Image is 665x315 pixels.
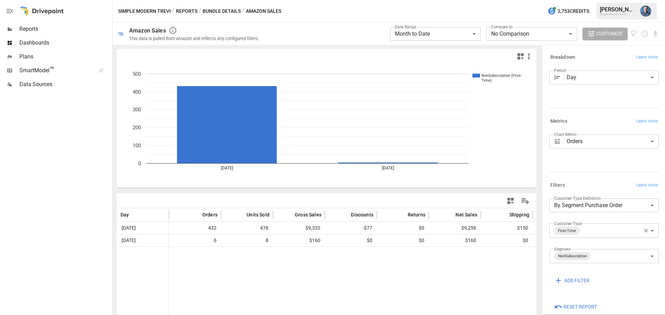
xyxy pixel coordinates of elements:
span: ADD FILTER [564,276,589,285]
span: Month to Date [395,30,430,37]
button: Sort [397,210,407,220]
div: No Comparison [486,27,577,41]
button: 2,753Credits [545,5,592,18]
button: Manage Columns [517,193,533,209]
button: Sort [445,210,455,220]
text: 0 [138,160,141,167]
label: Compare to [491,24,513,30]
text: 300 [133,106,141,113]
text: 500 [133,71,141,77]
button: View documentation [630,28,638,40]
span: $150 [484,222,529,234]
span: 8 [224,234,269,247]
span: $9,332 [276,222,321,234]
label: Period [554,67,566,73]
label: Customer Type Definition [554,195,601,201]
button: Sort [499,210,509,220]
div: Simple Modern Trevi [600,13,636,16]
span: -$77 [328,222,373,234]
div: Orders [567,135,659,148]
div: [PERSON_NAME] [600,6,636,13]
span: NonSubscription [555,252,589,260]
span: Reset Report [564,303,597,311]
button: Reset Report [549,300,602,313]
span: Units Sold [247,211,269,218]
span: $160 [276,234,321,247]
span: $0 [328,234,373,247]
button: Sort [236,210,246,220]
button: ADD FILTER [549,274,594,287]
h6: Filters [550,182,565,189]
button: Download report [651,30,659,38]
span: Customize [596,29,623,38]
img: Mike Beckham [640,6,651,17]
span: Day [121,211,129,218]
span: Shipping [509,211,529,218]
span: Data Sources [19,80,111,89]
span: 476 [224,222,269,234]
button: Simple Modern Trevi [118,7,171,16]
text: [DATE] [382,166,394,170]
button: Schedule report [641,30,649,38]
div: / [172,7,175,16]
text: 400 [133,89,141,95]
span: $0 [484,234,529,247]
span: ™ [50,65,54,74]
div: Day [567,71,659,84]
span: Returns [408,211,425,218]
h6: Metrics [550,118,567,125]
span: Reports [19,25,111,33]
text: [DATE] [221,166,233,170]
span: Discounts [351,211,373,218]
span: Orders [202,211,218,218]
label: Date Range [395,24,416,30]
button: Sort [284,210,294,220]
label: Customer Type [554,221,582,226]
span: Net Sales [455,211,477,218]
span: First-Time [555,227,579,235]
div: / [199,7,201,16]
button: Bundle Details [203,7,241,16]
span: Gross Sales [295,211,321,218]
div: By Segment Purchase Order [549,198,659,212]
div: This data is pulled from Amazon and reflects any configured filters. [129,36,259,41]
span: Learn more [636,118,658,125]
text: 100 [133,142,141,149]
button: Mike Beckham [636,1,655,21]
span: 2,753 Credits [558,7,589,16]
span: Learn more [636,182,658,189]
label: Chart Metric [554,131,577,137]
span: [DATE] [121,234,137,247]
span: $9,256 [432,222,477,234]
text: Time) [481,78,492,83]
button: Reports [176,7,197,16]
span: $160 [432,234,477,247]
label: Segment [554,246,570,252]
span: Learn more [636,54,658,61]
span: [DATE] [121,222,137,234]
h6: Breakdown [550,54,575,61]
button: Sort [192,210,202,220]
button: Sort [340,210,350,220]
div: 🛍 [118,30,124,37]
text: 200 [133,124,141,131]
span: 6 [172,234,218,247]
text: NonSubscription (First- [481,73,522,78]
span: $0 [380,222,425,234]
span: 432 [172,222,218,234]
span: $0 [380,234,425,247]
button: Sort [130,210,140,220]
span: Dashboards [19,39,111,47]
div: / [242,7,245,16]
svg: A chart. [117,63,531,188]
div: Amazon Sales [129,27,166,34]
button: Customize [583,28,628,40]
span: SmartModel [19,66,91,75]
span: Plans [19,53,111,61]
